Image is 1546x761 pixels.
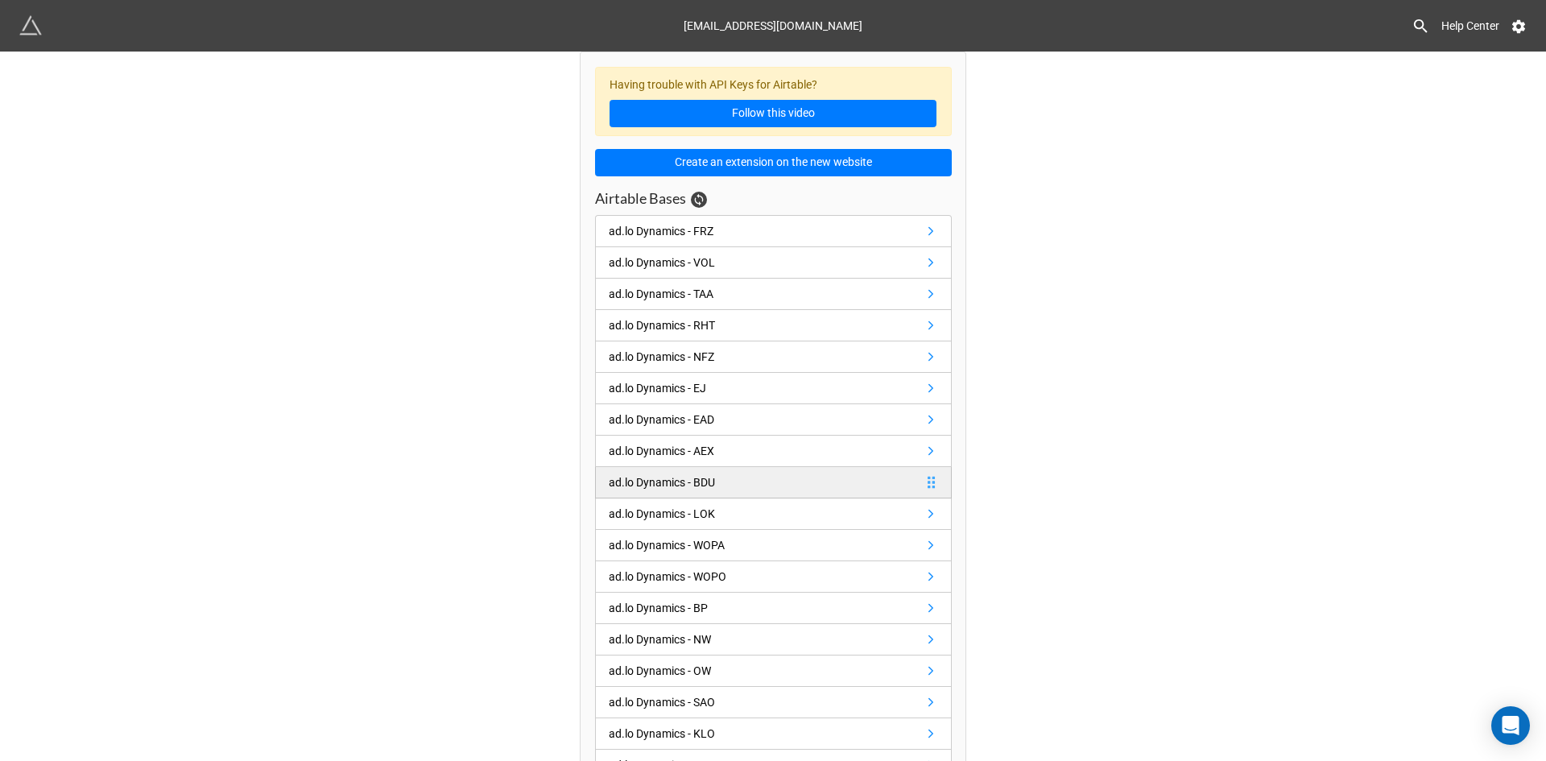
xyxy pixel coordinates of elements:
div: ad.lo Dynamics - OW [609,662,711,680]
div: ad.lo Dynamics - LOK [609,505,715,523]
a: ad.lo Dynamics - TAA [595,279,952,310]
div: ad.lo Dynamics - NFZ [609,348,714,366]
img: miniextensions-icon.73ae0678.png [19,14,42,37]
a: ad.lo Dynamics - AEX [595,436,952,467]
a: ad.lo Dynamics - EAD [595,404,952,436]
div: ad.lo Dynamics - EAD [609,411,714,428]
a: ad.lo Dynamics - RHT [595,310,952,341]
div: ad.lo Dynamics - AEX [609,442,714,460]
a: ad.lo Dynamics - EJ [595,373,952,404]
a: Help Center [1430,11,1511,40]
h3: Airtable Bases [595,189,686,208]
a: ad.lo Dynamics - NFZ [595,341,952,373]
div: ad.lo Dynamics - VOL [609,254,715,271]
div: ad.lo Dynamics - RHT [609,316,715,334]
div: ad.lo Dynamics - BDU [609,474,715,491]
div: Having trouble with API Keys for Airtable? [595,67,952,137]
a: ad.lo Dynamics - FRZ [595,215,952,247]
a: ad.lo Dynamics - BDU [595,467,952,498]
a: ad.lo Dynamics - SAO [595,687,952,718]
a: ad.lo Dynamics - OW [595,656,952,687]
a: ad.lo Dynamics - VOL [595,247,952,279]
a: ad.lo Dynamics - BP [595,593,952,624]
a: ad.lo Dynamics - KLO [595,718,952,750]
a: Sync Base Structure [691,192,707,208]
div: ad.lo Dynamics - SAO [609,693,715,711]
button: Create an extension on the new website [595,149,952,176]
div: [EMAIL_ADDRESS][DOMAIN_NAME] [684,11,862,40]
a: ad.lo Dynamics - NW [595,624,952,656]
div: ad.lo Dynamics - BP [609,599,708,617]
div: ad.lo Dynamics - TAA [609,285,713,303]
div: Open Intercom Messenger [1491,706,1530,745]
div: ad.lo Dynamics - NW [609,631,711,648]
div: ad.lo Dynamics - KLO [609,725,715,742]
div: ad.lo Dynamics - FRZ [609,222,713,240]
div: ad.lo Dynamics - WOPA [609,536,725,554]
div: ad.lo Dynamics - WOPO [609,568,726,585]
div: ad.lo Dynamics - EJ [609,379,706,397]
a: ad.lo Dynamics - WOPA [595,530,952,561]
a: ad.lo Dynamics - LOK [595,498,952,530]
a: Follow this video [610,100,936,127]
a: ad.lo Dynamics - WOPO [595,561,952,593]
